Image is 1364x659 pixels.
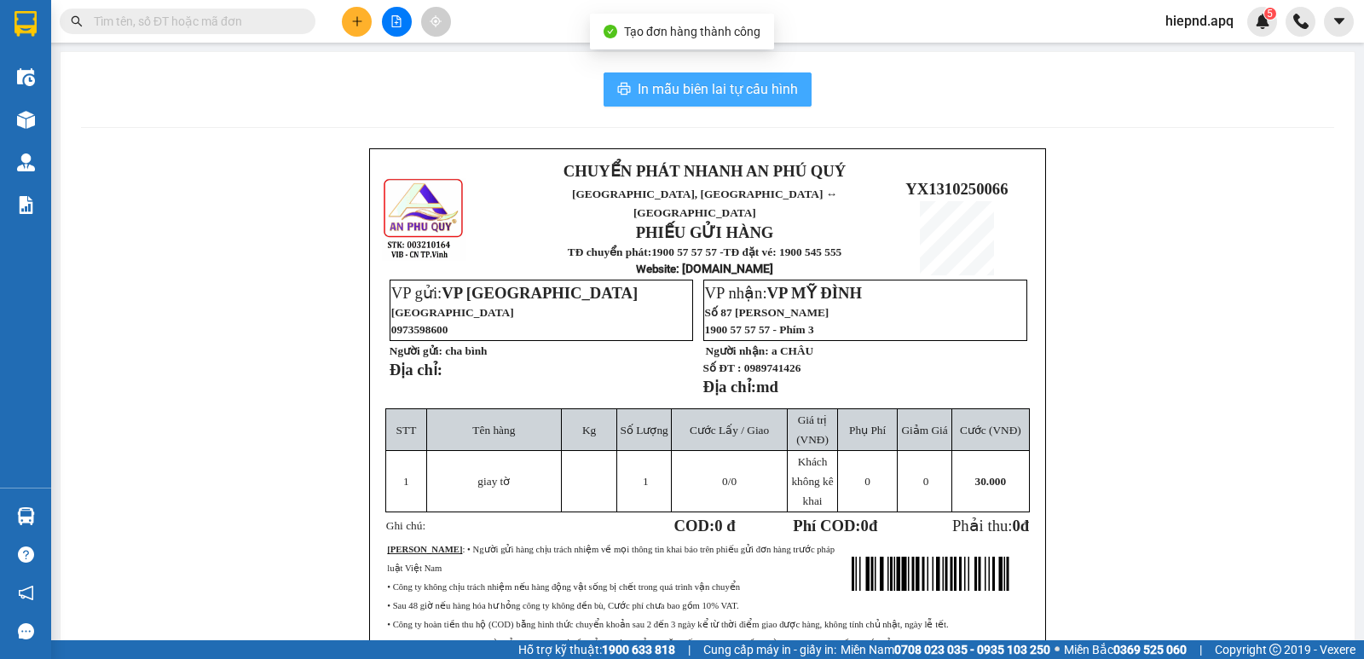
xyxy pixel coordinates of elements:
span: Số 87 [PERSON_NAME] [705,306,829,319]
span: 1900 57 57 57 - Phím 3 [705,323,814,336]
span: Cước Lấy / Giao [690,424,769,436]
img: warehouse-icon [17,68,35,86]
span: VP MỸ ĐÌNH [767,284,863,302]
span: question-circle [18,546,34,563]
button: printerIn mẫu biên lai tự cấu hình [604,72,812,107]
button: caret-down [1324,7,1354,37]
span: plus [351,15,363,27]
span: Phụ Phí [849,424,886,436]
span: STT [396,424,417,436]
strong: Phí COD: đ [793,517,877,535]
span: /0 [722,475,737,488]
span: YX1310250066 [905,180,1008,198]
span: 0973598600 [391,323,448,336]
img: warehouse-icon [17,153,35,171]
span: • Công ty không chịu trách nhiệm nếu hàng động vật sống bị chết trong quá trình vận chuyển [387,582,740,592]
span: Miền Nam [841,640,1050,659]
span: 0 [1012,517,1020,535]
span: md [756,378,778,396]
span: message [18,623,34,639]
span: Hỗ trợ kỹ thuật: [518,640,675,659]
img: logo [382,176,466,261]
span: 1 [643,475,649,488]
span: Miền Bắc [1064,640,1187,659]
span: notification [18,585,34,601]
span: Tên hàng [472,424,515,436]
span: 0 [864,475,870,488]
strong: Người gửi: [390,344,442,357]
img: warehouse-icon [17,111,35,129]
input: Tìm tên, số ĐT hoặc mã đơn [94,12,295,31]
strong: : [DOMAIN_NAME] [636,262,773,275]
strong: Địa chỉ: [390,361,442,379]
strong: 0369 525 060 [1113,643,1187,656]
span: cha bình [445,344,487,357]
span: : • Người gửi hàng chịu trách nhiệm về mọi thông tin khai báo trên phiếu gửi đơn hàng trước pháp ... [387,545,835,573]
strong: Người nhận: [706,344,769,357]
span: a CHÂU [772,344,813,357]
strong: 1900 57 57 57 - [651,246,723,258]
span: caret-down [1332,14,1347,29]
span: hiepnd.apq [1152,10,1247,32]
span: Giá trị (VNĐ) [796,413,829,446]
span: Website [636,263,676,275]
span: VP gửi: [391,284,638,302]
img: solution-icon [17,196,35,214]
span: Số Lượng [621,424,668,436]
button: file-add [382,7,412,37]
span: 30.000 [975,475,1007,488]
strong: [PERSON_NAME] [387,545,462,554]
span: 0989741426 [744,361,801,374]
img: logo-vxr [14,11,37,37]
span: • Sau 48 giờ nếu hàng hóa hư hỏng công ty không đền bù, Cước phí chưa bao gồm 10% VAT. [387,601,738,610]
span: giay tờ [477,475,510,488]
span: [GEOGRAPHIC_DATA], [GEOGRAPHIC_DATA] ↔ [GEOGRAPHIC_DATA] [572,188,837,219]
span: Cung cấp máy in - giấy in: [703,640,836,659]
button: plus [342,7,372,37]
span: search [71,15,83,27]
span: | [1199,640,1202,659]
img: phone-icon [1293,14,1309,29]
span: Khách không kê khai [791,455,833,507]
span: copyright [1269,644,1281,656]
span: ⚪️ [1055,646,1060,653]
strong: Địa chỉ: [703,378,756,396]
button: aim [421,7,451,37]
span: Ghi chú: [386,519,425,532]
strong: CHUYỂN PHÁT NHANH AN PHÚ QUÝ [564,162,846,180]
span: [GEOGRAPHIC_DATA] [391,306,514,319]
span: VP [GEOGRAPHIC_DATA] [442,284,638,302]
span: 0 [923,475,929,488]
span: Giảm Giá [901,424,947,436]
img: warehouse-icon [17,507,35,525]
span: 0 [722,475,728,488]
sup: 5 [1264,8,1276,20]
span: printer [617,82,631,98]
span: Cước (VNĐ) [960,424,1021,436]
span: Phải thu: [952,517,1029,535]
span: aim [430,15,442,27]
span: 1 [403,475,409,488]
span: • Hàng hóa không được người gửi kê khai giá trị đầy đủ mà bị hư hỏng hoặc thất lạc, công ty bồi t... [387,639,897,648]
span: 0 đ [714,517,735,535]
span: check-circle [604,25,617,38]
span: VP nhận: [705,284,863,302]
span: đ [1020,517,1029,535]
strong: 0708 023 035 - 0935 103 250 [894,643,1050,656]
strong: TĐ chuyển phát: [568,246,651,258]
span: file-add [390,15,402,27]
strong: PHIẾU GỬI HÀNG [636,223,774,241]
strong: TĐ đặt vé: 1900 545 555 [724,246,842,258]
span: Kg [582,424,596,436]
span: 0 [861,517,869,535]
img: icon-new-feature [1255,14,1270,29]
strong: 1900 633 818 [602,643,675,656]
span: • Công ty hoàn tiền thu hộ (COD) bằng hình thức chuyển khoản sau 2 đến 3 ngày kể từ thời điểm gia... [387,620,948,629]
span: 5 [1267,8,1273,20]
strong: COD: [674,517,736,535]
span: | [688,640,691,659]
span: In mẫu biên lai tự cấu hình [638,78,798,100]
span: Tạo đơn hàng thành công [624,25,760,38]
strong: Số ĐT : [703,361,742,374]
